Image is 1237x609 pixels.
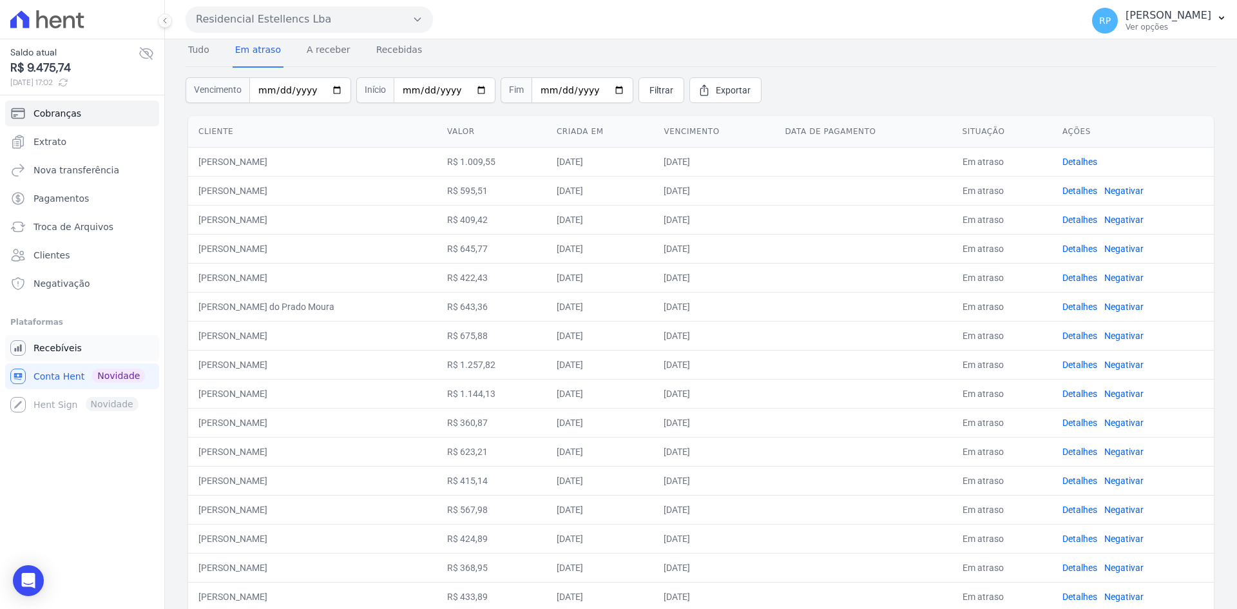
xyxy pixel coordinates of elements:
a: Negativar [1104,418,1144,428]
span: Negativação [34,277,90,290]
a: Recebíveis [5,335,159,361]
td: [DATE] [653,176,774,205]
td: Em atraso [952,292,1052,321]
a: Detalhes [1062,157,1097,167]
a: Detalhes [1062,273,1097,283]
span: Recebíveis [34,342,82,354]
td: Em atraso [952,524,1052,553]
td: [PERSON_NAME] do Prado Moura [188,292,437,321]
th: Cliente [188,116,437,148]
td: [DATE] [653,263,774,292]
a: Detalhes [1062,360,1097,370]
td: [DATE] [546,553,654,582]
a: Detalhes [1062,302,1097,312]
span: Nova transferência [34,164,119,177]
a: Detalhes [1062,331,1097,341]
td: Em atraso [952,176,1052,205]
td: [DATE] [546,350,654,379]
span: Exportar [716,84,751,97]
span: Vencimento [186,77,249,103]
td: [DATE] [653,234,774,263]
td: R$ 595,51 [437,176,546,205]
th: Criada em [546,116,654,148]
td: [DATE] [653,292,774,321]
td: Em atraso [952,408,1052,437]
td: [DATE] [546,524,654,553]
td: [DATE] [653,147,774,176]
td: Em atraso [952,379,1052,408]
td: [DATE] [546,408,654,437]
span: Pagamentos [34,192,89,205]
td: Em atraso [952,263,1052,292]
span: Início [356,77,394,103]
a: Em atraso [233,34,283,68]
button: Residencial Estellencs Lba [186,6,433,32]
td: [DATE] [546,437,654,466]
td: [PERSON_NAME] [188,350,437,379]
td: [PERSON_NAME] [188,495,437,524]
span: Filtrar [649,84,673,97]
td: R$ 1.257,82 [437,350,546,379]
td: [DATE] [653,524,774,553]
span: [DATE] 17:02 [10,77,139,88]
span: Troca de Arquivos [34,220,113,233]
span: RP [1099,16,1111,25]
td: [DATE] [653,553,774,582]
a: Negativar [1104,302,1144,312]
th: Situação [952,116,1052,148]
td: [DATE] [653,466,774,495]
td: Em atraso [952,205,1052,234]
div: Open Intercom Messenger [13,565,44,596]
td: Em atraso [952,321,1052,350]
a: Conta Hent Novidade [5,363,159,389]
a: Cobranças [5,101,159,126]
td: R$ 643,36 [437,292,546,321]
p: [PERSON_NAME] [1126,9,1211,22]
a: Detalhes [1062,418,1097,428]
a: Negativar [1104,273,1144,283]
td: R$ 415,14 [437,466,546,495]
td: [DATE] [546,234,654,263]
a: A receber [304,34,353,68]
td: [DATE] [546,205,654,234]
td: [PERSON_NAME] [188,437,437,466]
td: [DATE] [653,205,774,234]
td: Em atraso [952,553,1052,582]
a: Negativar [1104,534,1144,544]
td: [DATE] [546,263,654,292]
th: Data de pagamento [774,116,952,148]
a: Negativar [1104,592,1144,602]
a: Negativar [1104,360,1144,370]
td: Em atraso [952,466,1052,495]
td: R$ 1.144,13 [437,379,546,408]
a: Nova transferência [5,157,159,183]
td: [PERSON_NAME] [188,408,437,437]
a: Troca de Arquivos [5,214,159,240]
a: Negativar [1104,215,1144,225]
span: Conta Hent [34,370,84,383]
a: Negativar [1104,563,1144,573]
span: Fim [501,77,532,103]
td: R$ 645,77 [437,234,546,263]
a: Negativar [1104,389,1144,399]
th: Ações [1052,116,1214,148]
td: [PERSON_NAME] [188,234,437,263]
span: Novidade [92,369,145,383]
td: [DATE] [546,466,654,495]
a: Negativar [1104,244,1144,254]
td: R$ 422,43 [437,263,546,292]
td: R$ 368,95 [437,553,546,582]
a: Tudo [186,34,212,68]
span: Clientes [34,249,70,262]
a: Negativar [1104,331,1144,341]
nav: Sidebar [10,101,154,418]
td: [PERSON_NAME] [188,379,437,408]
td: [DATE] [546,379,654,408]
button: RP [PERSON_NAME] Ver opções [1082,3,1237,39]
a: Exportar [689,77,762,103]
a: Detalhes [1062,186,1097,196]
td: R$ 1.009,55 [437,147,546,176]
td: [PERSON_NAME] [188,205,437,234]
td: [DATE] [653,437,774,466]
td: [DATE] [653,379,774,408]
